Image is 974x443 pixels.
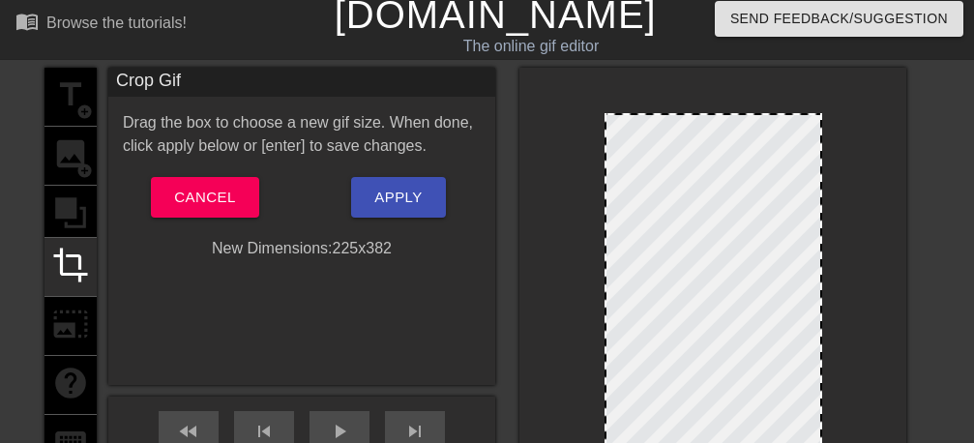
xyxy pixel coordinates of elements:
button: Send Feedback/Suggestion [715,1,963,37]
div: Browse the tutorials! [46,15,187,31]
div: The online gif editor [335,35,728,58]
button: Cancel [151,177,258,218]
div: New Dimensions: 225 x 382 [108,237,495,260]
div: Crop Gif [108,68,495,97]
a: Browse the tutorials! [15,10,187,40]
span: crop [52,247,89,283]
span: fast_rewind [177,420,200,443]
button: Apply [351,177,445,218]
span: Send Feedback/Suggestion [730,7,948,31]
span: Apply [374,185,422,210]
span: menu_book [15,10,39,33]
span: skip_previous [252,420,276,443]
span: Cancel [174,185,235,210]
span: play_arrow [328,420,351,443]
span: skip_next [403,420,427,443]
div: Drag the box to choose a new gif size. When done, click apply below or [enter] to save changes. [108,111,495,158]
